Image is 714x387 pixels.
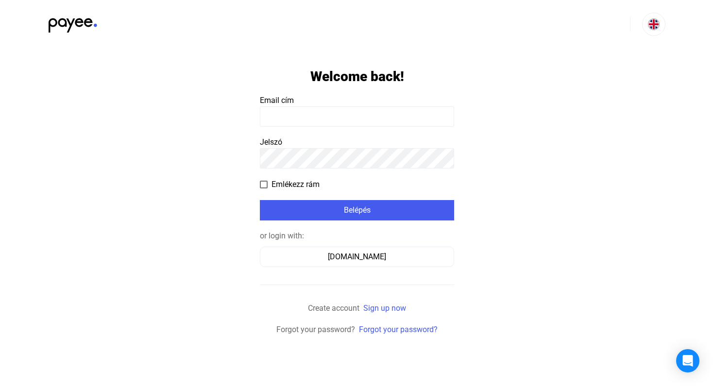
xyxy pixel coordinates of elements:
[263,251,451,263] div: [DOMAIN_NAME]
[648,18,660,30] img: EN
[260,230,454,242] div: or login with:
[363,303,406,313] a: Sign up now
[310,68,404,85] h1: Welcome back!
[260,96,294,105] span: Email cím
[49,13,97,33] img: black-payee-blue-dot.svg
[260,200,454,220] button: Belépés
[260,252,454,261] a: [DOMAIN_NAME]
[260,137,282,147] span: Jelszó
[272,179,320,190] span: Emlékezz rám
[642,13,665,36] button: EN
[276,325,355,334] span: Forgot your password?
[260,247,454,267] button: [DOMAIN_NAME]
[359,325,438,334] a: Forgot your password?
[263,204,451,216] div: Belépés
[676,349,699,372] div: Open Intercom Messenger
[308,303,359,313] span: Create account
